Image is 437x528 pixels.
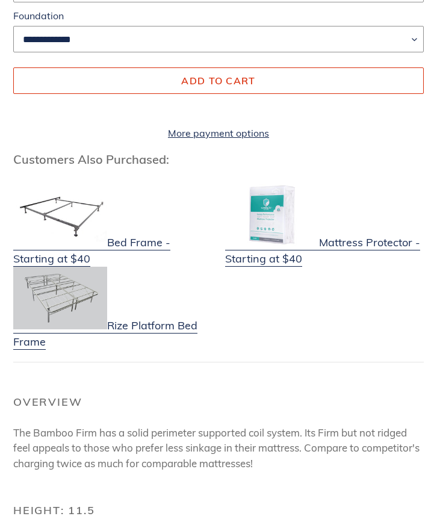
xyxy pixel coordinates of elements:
[225,184,319,247] img: Mattress Protector
[13,236,170,267] a: Bed Frame - Starting at $40
[13,9,424,23] label: Foundation
[13,396,424,409] h2: Overview
[13,68,424,95] button: Add to cart
[13,184,107,247] img: Bed Frame
[13,427,420,470] span: The Bamboo Firm has a solid perimeter supported coil system. Its Firm but not ridged feel appeals...
[13,319,197,350] a: Rize Platform Bed Frame
[13,267,107,330] img: Adjustable Base
[13,126,424,141] a: More payment options
[13,505,424,518] h2: Height: 11.5
[225,236,420,267] a: Mattress Protector - Starting at $40
[181,75,255,87] span: Add to cart
[13,153,424,167] h3: Customers Also Purchased:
